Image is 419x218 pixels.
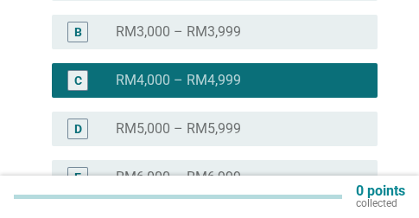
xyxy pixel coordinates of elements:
p: 0 points [356,185,405,197]
div: C [74,71,82,89]
div: B [74,22,82,41]
div: E [74,168,81,186]
label: RM5,000 – RM5,999 [116,120,241,138]
div: D [74,119,82,138]
label: RM3,000 – RM3,999 [116,23,241,41]
p: collected [356,197,405,209]
label: RM6,000 – RM6,999 [116,169,241,186]
label: RM4,000 – RM4,999 [116,72,241,89]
